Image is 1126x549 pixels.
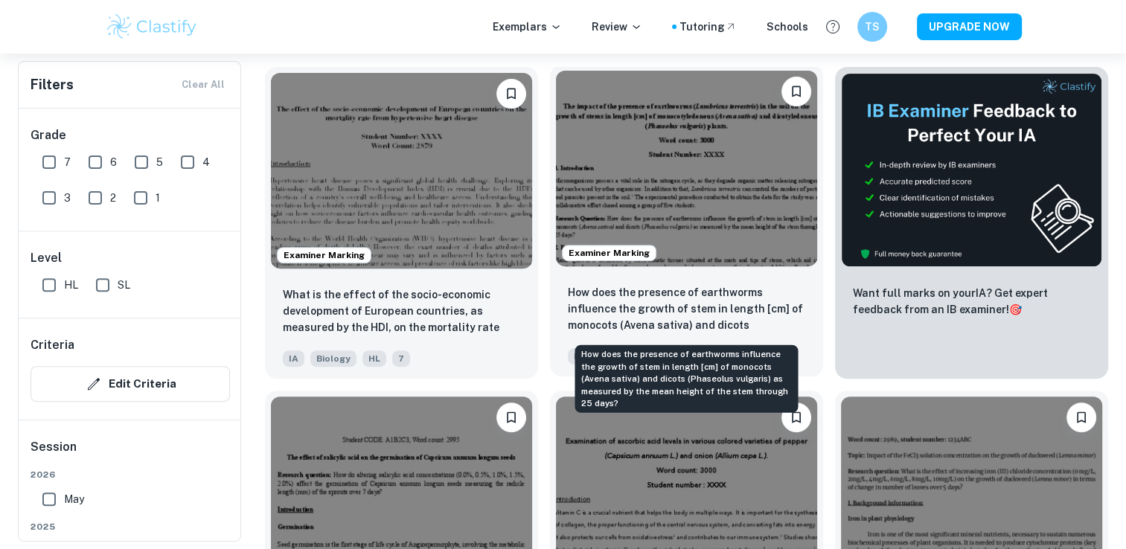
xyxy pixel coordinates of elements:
[31,336,74,354] h6: Criteria
[835,67,1108,379] a: ThumbnailWant full marks on yourIA? Get expert feedback from an IB examiner!
[31,520,230,533] span: 2025
[110,154,117,170] span: 6
[64,154,71,170] span: 7
[283,350,304,367] span: IA
[283,286,520,337] p: What is the effect of the socio-economic development of European countries, as measured by the HD...
[31,468,230,481] span: 2026
[392,350,410,367] span: 7
[64,277,78,293] span: HL
[1066,402,1096,432] button: Bookmark
[265,67,538,379] a: Examiner MarkingBookmarkWhat is the effect of the socio-economic development of European countrie...
[271,73,532,269] img: Biology IA example thumbnail: What is the effect of the socio-economic
[767,19,808,35] a: Schools
[556,71,817,266] img: Biology IA example thumbnail: How does the presence of earthworms infl
[31,74,74,95] h6: Filters
[31,438,230,468] h6: Session
[496,402,526,432] button: Bookmark
[820,14,845,39] button: Help and Feedback
[575,345,798,413] div: How does the presence of earthworms influence the growth of stem in length [cm] of monocots (Aven...
[64,491,84,507] span: May
[110,190,116,206] span: 2
[31,126,230,144] h6: Grade
[31,249,230,267] h6: Level
[863,19,880,35] h6: TS
[550,67,823,379] a: Examiner MarkingBookmarkHow does the presence of earthworms influence the growth of stem in lengt...
[781,77,811,106] button: Bookmark
[841,73,1102,267] img: Thumbnail
[568,348,589,365] span: IA
[156,154,163,170] span: 5
[496,79,526,109] button: Bookmark
[118,277,130,293] span: SL
[1009,304,1022,315] span: 🎯
[493,19,562,35] p: Exemplars
[917,13,1022,40] button: UPGRADE NOW
[563,246,656,260] span: Examiner Marking
[857,12,887,42] button: TS
[853,285,1090,318] p: Want full marks on your IA ? Get expert feedback from an IB examiner!
[679,19,737,35] a: Tutoring
[64,190,71,206] span: 3
[105,12,199,42] img: Clastify logo
[592,19,642,35] p: Review
[310,350,356,367] span: Biology
[781,402,811,432] button: Bookmark
[202,154,210,170] span: 4
[568,284,805,335] p: How does the presence of earthworms influence the growth of stem in length [cm] of monocots (Aven...
[156,190,160,206] span: 1
[31,366,230,402] button: Edit Criteria
[362,350,386,367] span: HL
[278,248,371,262] span: Examiner Marking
